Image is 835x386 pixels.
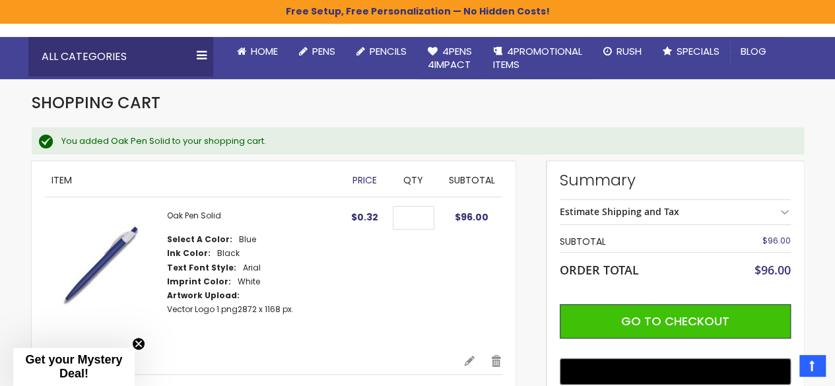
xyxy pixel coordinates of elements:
span: $96.00 [762,235,791,246]
span: Get your Mystery Deal! [25,353,122,380]
strong: Summary [560,170,791,191]
dt: Text Font Style [167,263,236,273]
span: 4Pens 4impact [428,44,472,71]
span: Pens [312,44,335,58]
span: $0.32 [351,210,378,224]
span: $96.00 [455,210,488,224]
a: Pencils [346,37,417,66]
a: Home [226,37,288,66]
button: Go to Checkout [560,304,791,338]
a: Vector Logo 1.png [167,304,238,315]
strong: Order Total [560,260,639,278]
a: Pens [288,37,346,66]
span: Pencils [370,44,407,58]
dt: Select A Color [167,234,232,245]
span: $96.00 [754,262,791,278]
dt: Ink Color [167,248,211,259]
dd: White [238,276,260,287]
a: Blog [730,37,777,66]
span: 4PROMOTIONAL ITEMS [493,44,582,71]
span: Subtotal [449,174,495,187]
span: Home [251,44,278,58]
button: Close teaser [132,337,145,350]
a: Oak Pen Solid-Blue [45,210,167,341]
dt: Imprint Color [167,276,231,287]
span: Specials [677,44,719,58]
img: Oak Pen Solid-Blue [45,210,154,319]
span: Price [352,174,377,187]
div: Get your Mystery Deal!Close teaser [13,348,135,386]
div: All Categories [28,37,213,77]
div: You added Oak Pen Solid to your shopping cart. [61,135,791,147]
th: Subtotal [560,232,720,252]
a: 4Pens4impact [417,37,483,80]
a: Rush [593,37,652,66]
span: Item [51,174,72,187]
dd: Blue [239,234,256,245]
a: Oak Pen Solid [167,210,221,221]
a: Top [799,355,825,376]
button: Buy with GPay [560,358,791,385]
dd: Arial [243,263,261,273]
span: Blog [741,44,766,58]
span: Go to Checkout [621,313,729,329]
dt: Artwork Upload [167,290,240,301]
span: Qty [403,174,423,187]
span: Rush [617,44,642,58]
span: Shopping Cart [32,92,160,113]
a: 4PROMOTIONALITEMS [483,37,593,80]
dd: Black [217,248,240,259]
a: Specials [652,37,730,66]
strong: Estimate Shipping and Tax [560,205,679,218]
dd: 2872 x 1168 px. [167,304,294,315]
